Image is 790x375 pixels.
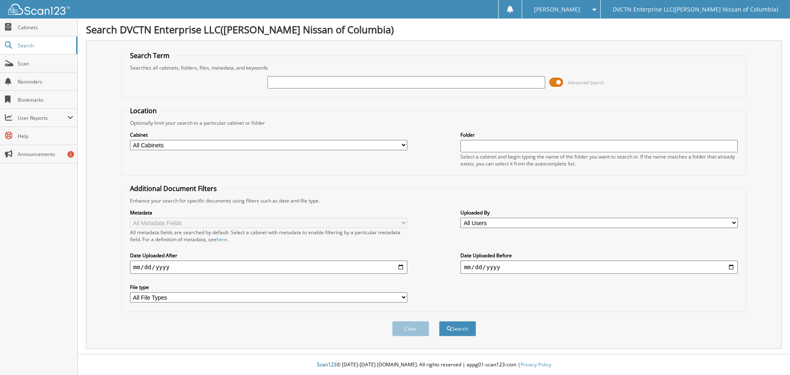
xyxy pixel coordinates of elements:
div: Searches all cabinets, folders, files, metadata, and keywords [126,64,742,71]
button: Search [439,321,476,336]
label: Metadata [130,209,407,216]
span: User Reports [18,114,67,121]
div: All metadata fields are searched by default. Select a cabinet with metadata to enable filtering b... [130,229,407,243]
div: 2 [67,151,74,158]
input: end [460,261,738,274]
label: Cabinet [130,131,407,138]
span: Scan [18,60,73,67]
input: start [130,261,407,274]
div: © [DATE]-[DATE] [DOMAIN_NAME]. All rights reserved | appg01-scan123-com | [78,355,790,375]
span: [PERSON_NAME] [534,7,580,12]
div: Enhance your search for specific documents using filters such as date and file type. [126,197,742,204]
legend: Search Term [126,51,174,60]
span: Announcements [18,151,73,158]
label: File type [130,284,407,291]
label: Uploaded By [460,209,738,216]
label: Date Uploaded After [130,252,407,259]
div: Optionally limit your search to a particular cabinet or folder [126,119,742,126]
legend: Location [126,106,161,115]
div: Select a cabinet and begin typing the name of the folder you want to search in. If the name match... [460,153,738,167]
a: Privacy Policy [520,361,551,368]
span: Search [18,42,72,49]
label: Folder [460,131,738,138]
span: Scan123 [317,361,337,368]
h1: Search DVCTN Enterprise LLC([PERSON_NAME] Nissan of Columbia) [86,23,782,36]
button: Clear [392,321,429,336]
a: here [216,236,227,243]
legend: Additional Document Filters [126,184,221,193]
span: Reminders [18,78,73,85]
span: Bookmarks [18,96,73,103]
span: DVCTN Enterprise LLC([PERSON_NAME] Nissan of Columbia) [613,7,778,12]
span: Cabinets [18,24,73,31]
span: Help [18,133,73,140]
img: scan123-logo-white.svg [8,4,70,15]
label: Date Uploaded Before [460,252,738,259]
span: Advanced Search [568,79,604,86]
